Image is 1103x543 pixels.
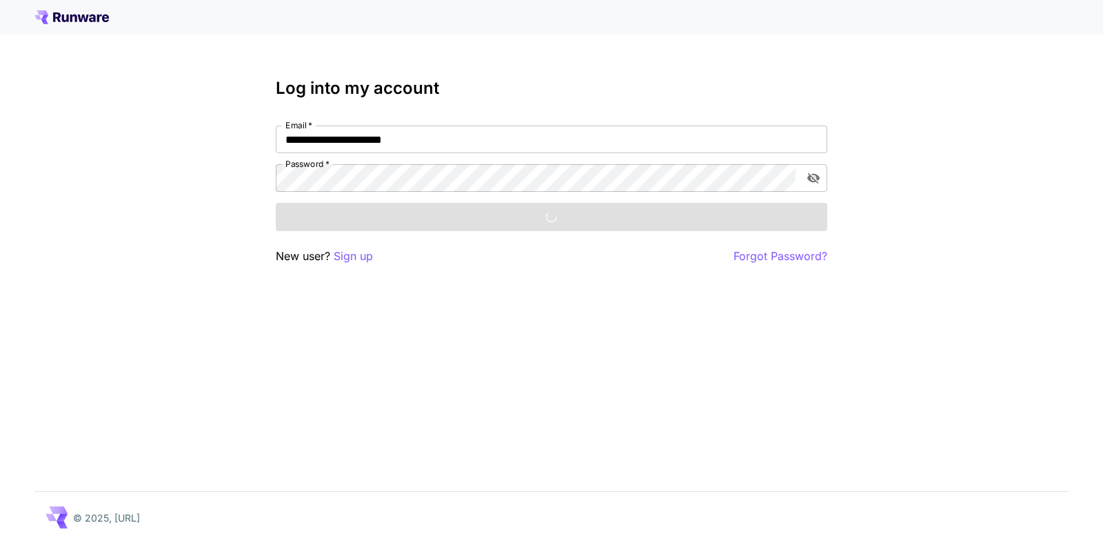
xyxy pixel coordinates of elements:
[276,79,827,98] h3: Log into my account
[285,158,330,170] label: Password
[334,248,373,265] button: Sign up
[733,248,827,265] button: Forgot Password?
[73,511,140,525] p: © 2025, [URL]
[801,166,826,190] button: toggle password visibility
[276,248,373,265] p: New user?
[285,119,312,131] label: Email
